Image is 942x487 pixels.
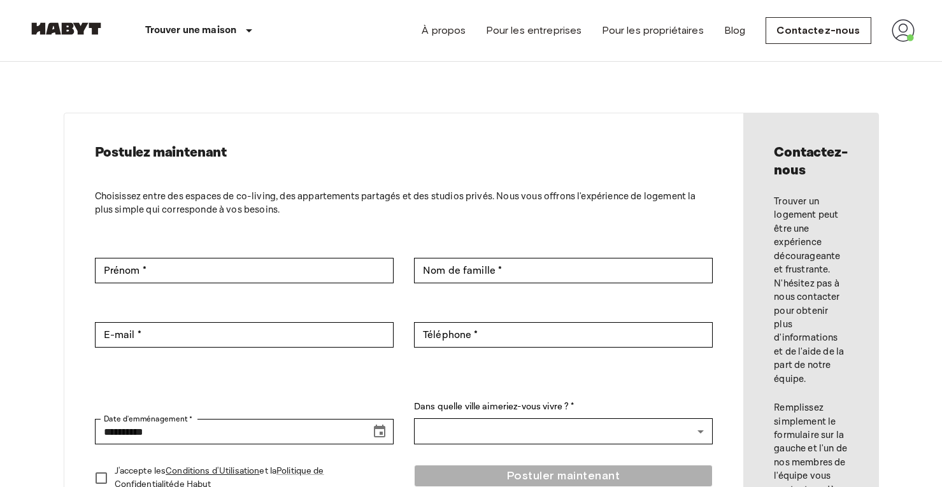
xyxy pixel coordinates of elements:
[724,23,746,38] a: Blog
[367,419,392,444] button: Choose date, selected date is Aug 18, 2025
[95,144,713,162] h2: Postulez maintenant
[422,23,466,38] a: À propos
[486,23,582,38] a: Pour les entreprises
[774,195,847,386] p: Trouver un logement peut être une expérience décourageante et frustrante. N'hésitez pas à nous co...
[602,23,703,38] a: Pour les propriétaires
[145,23,237,38] p: Trouver une maison
[766,17,871,44] a: Contactez-nous
[104,413,192,425] label: Date d'emménagement
[774,144,847,180] h2: Contactez-nous
[892,19,915,42] img: avatar
[414,400,713,414] label: Dans quelle ville aimeriez-vous vivre ? *
[166,465,259,477] a: Conditions d'Utilisation
[28,22,104,35] img: Habyt
[95,190,713,217] p: Choisissez entre des espaces de co-living, des appartements partagés et des studios privés. Nous ...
